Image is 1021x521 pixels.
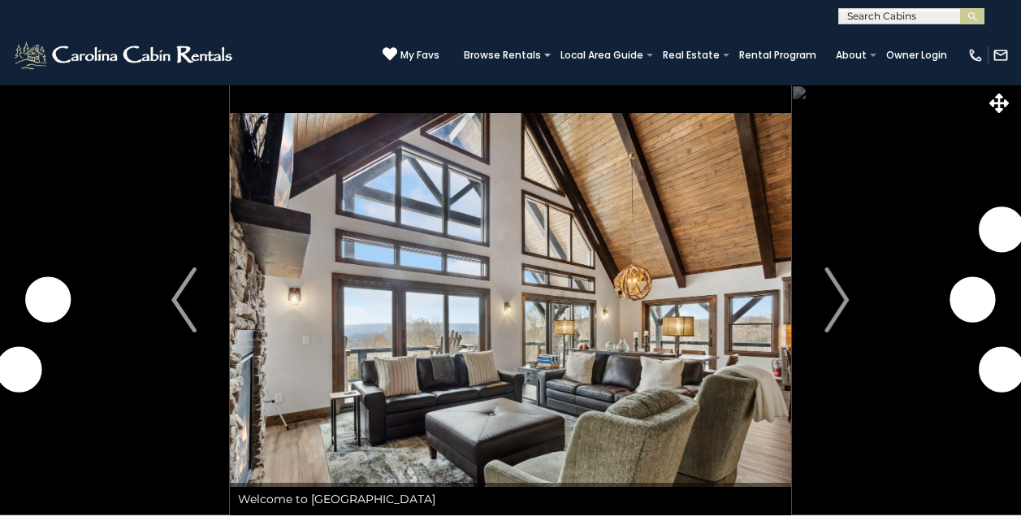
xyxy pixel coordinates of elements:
a: My Favs [383,46,439,63]
a: Real Estate [655,44,728,67]
div: Welcome to [GEOGRAPHIC_DATA] [230,483,791,515]
a: About [828,44,875,67]
img: phone-regular-white.png [967,47,984,63]
a: Owner Login [878,44,955,67]
button: Previous [138,85,229,515]
a: Browse Rentals [456,44,549,67]
img: White-1-2.png [12,39,237,72]
span: My Favs [400,48,439,63]
a: Local Area Guide [552,44,651,67]
button: Next [791,85,882,515]
img: arrow [824,267,849,332]
img: arrow [171,267,196,332]
a: Rental Program [731,44,824,67]
img: mail-regular-white.png [993,47,1009,63]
